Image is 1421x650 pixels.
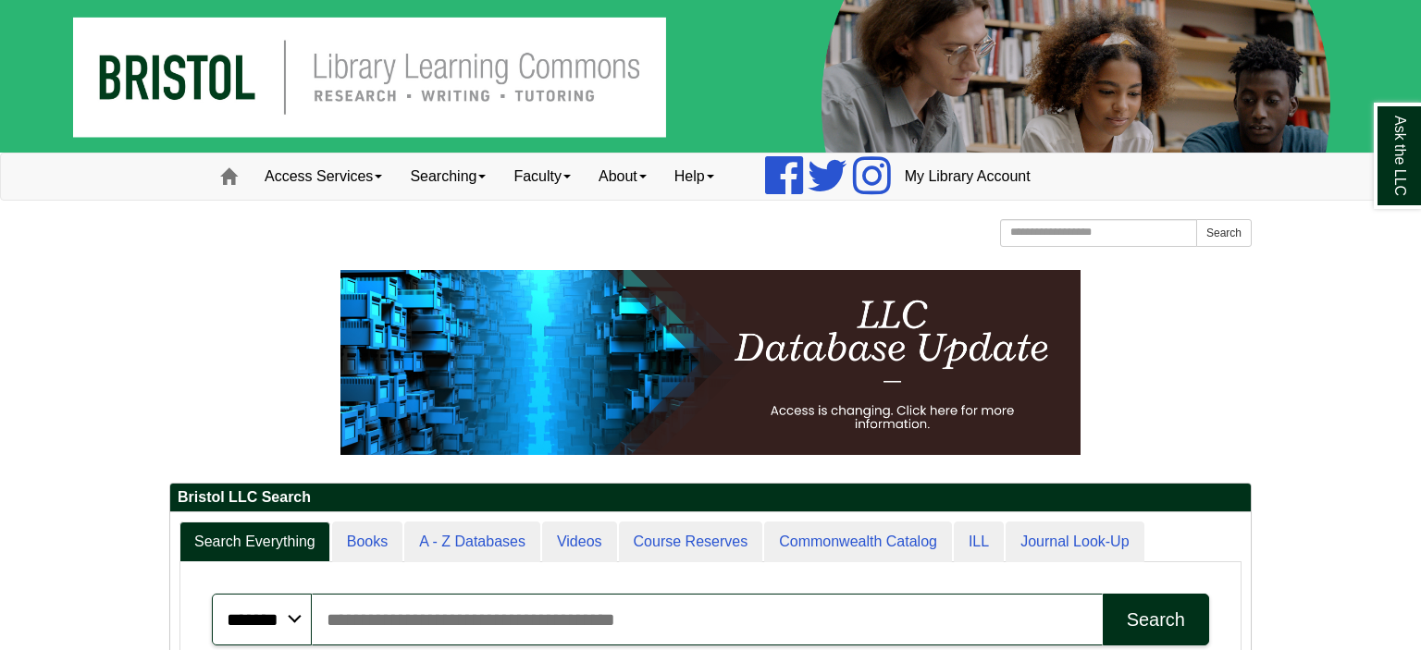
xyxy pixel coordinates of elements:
[1006,521,1143,563] a: Journal Look-Up
[396,153,500,200] a: Searching
[340,270,1081,455] img: HTML tutorial
[170,484,1251,512] h2: Bristol LLC Search
[619,521,763,563] a: Course Reserves
[542,521,617,563] a: Videos
[404,521,540,563] a: A - Z Databases
[332,521,402,563] a: Books
[954,521,1004,563] a: ILL
[764,521,952,563] a: Commonwealth Catalog
[891,153,1044,200] a: My Library Account
[585,153,661,200] a: About
[1103,594,1209,645] button: Search
[661,153,728,200] a: Help
[251,153,396,200] a: Access Services
[179,521,330,563] a: Search Everything
[1127,609,1185,631] div: Search
[1196,219,1252,247] button: Search
[500,153,585,200] a: Faculty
